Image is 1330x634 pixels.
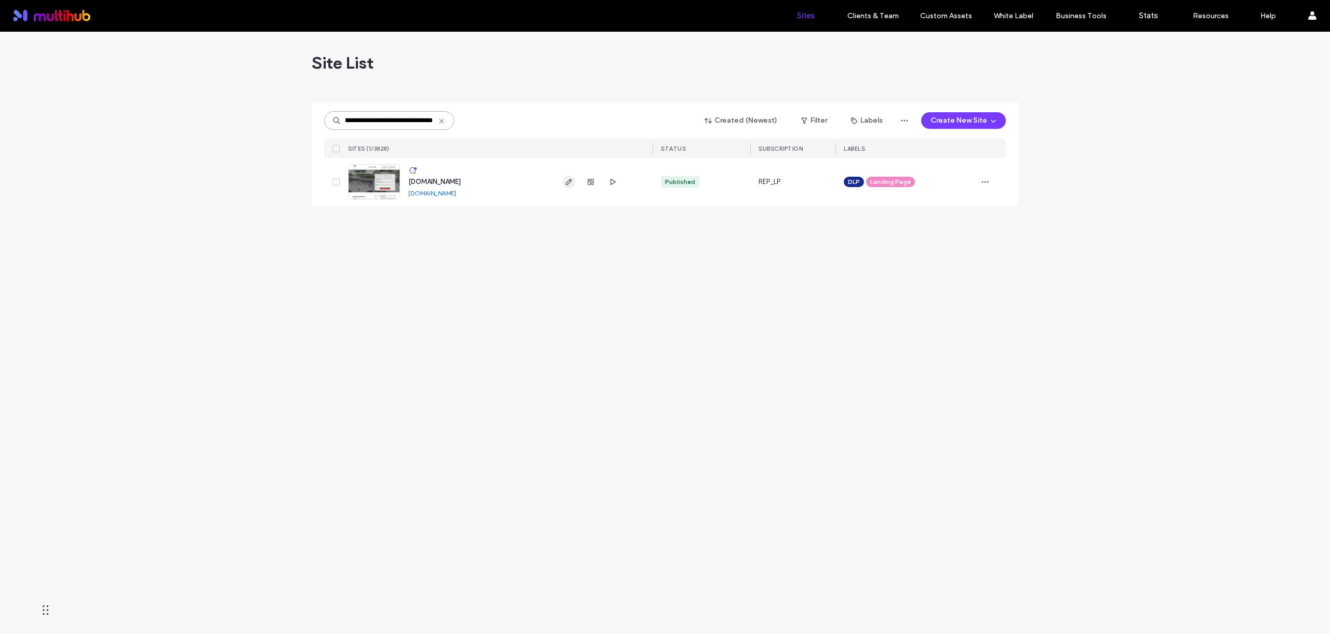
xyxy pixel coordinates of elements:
button: Create New Site [921,112,1006,129]
span: Landing Page [870,177,911,187]
label: Custom Assets [920,11,972,20]
span: SITES (1/3828) [348,145,389,152]
button: Created (Newest) [696,112,787,129]
label: Help [1260,11,1276,20]
label: Stats [1139,11,1158,20]
label: White Label [994,11,1033,20]
span: SUBSCRIPTION [759,145,803,152]
span: Site List [312,52,374,73]
span: STATUS [661,145,686,152]
label: Sites [797,11,815,20]
button: Labels [842,112,892,129]
button: Filter [791,112,837,129]
div: Drag [43,595,49,626]
span: REP_LP [759,177,780,187]
a: [DOMAIN_NAME] [408,189,456,197]
div: Published [665,177,695,187]
a: [DOMAIN_NAME] [408,178,461,186]
span: Help [24,7,45,17]
label: Business Tools [1056,11,1107,20]
span: DLP [848,177,860,187]
label: Resources [1193,11,1229,20]
span: LABELS [844,145,865,152]
label: Clients & Team [847,11,899,20]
